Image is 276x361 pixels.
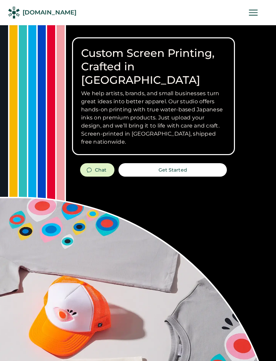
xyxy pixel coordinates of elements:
[118,163,227,177] button: Get Started
[81,89,226,146] h3: We help artists, brands, and small businesses turn great ideas into better apparel. Our studio of...
[8,7,20,19] img: Rendered Logo - Screens
[81,46,226,87] h1: Custom Screen Printing, Crafted in [GEOGRAPHIC_DATA]
[23,8,76,17] div: [DOMAIN_NAME]
[80,163,114,177] button: Chat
